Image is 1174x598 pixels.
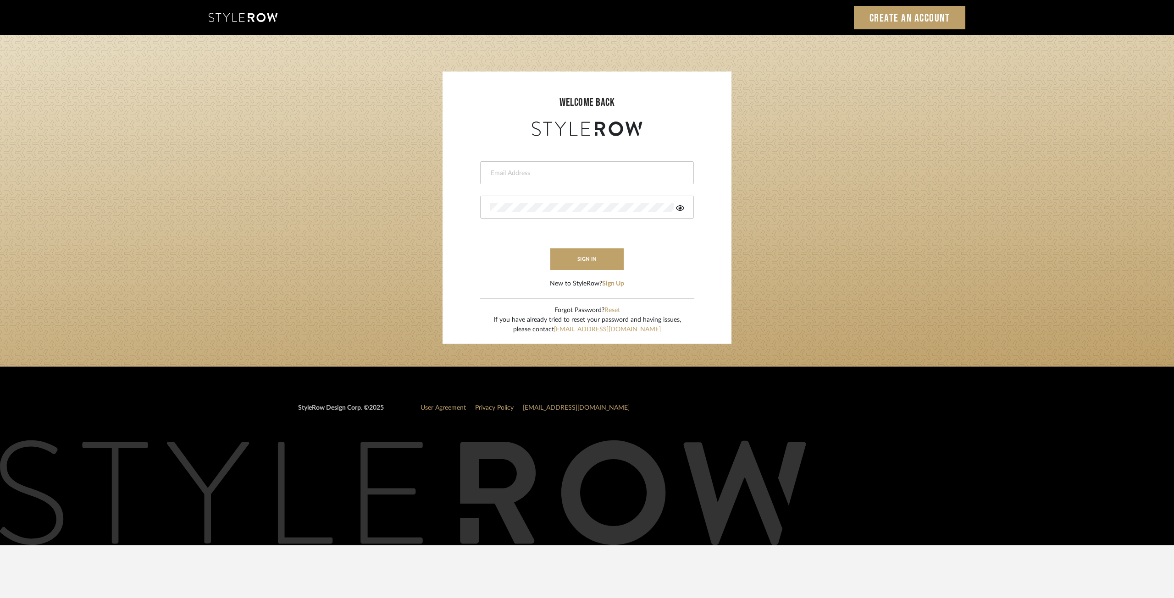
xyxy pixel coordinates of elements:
input: Email Address [490,169,682,178]
a: User Agreement [421,405,466,411]
div: New to StyleRow? [550,279,624,289]
a: [EMAIL_ADDRESS][DOMAIN_NAME] [554,326,661,333]
button: Reset [604,306,620,315]
button: Sign Up [602,279,624,289]
a: Privacy Policy [475,405,514,411]
div: StyleRow Design Corp. ©2025 [298,403,384,420]
button: sign in [550,248,624,270]
div: If you have already tried to reset your password and having issues, please contact [493,315,681,335]
div: welcome back [452,94,722,111]
div: Forgot Password? [493,306,681,315]
a: [EMAIL_ADDRESS][DOMAIN_NAME] [523,405,630,411]
a: Create an Account [854,6,966,29]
